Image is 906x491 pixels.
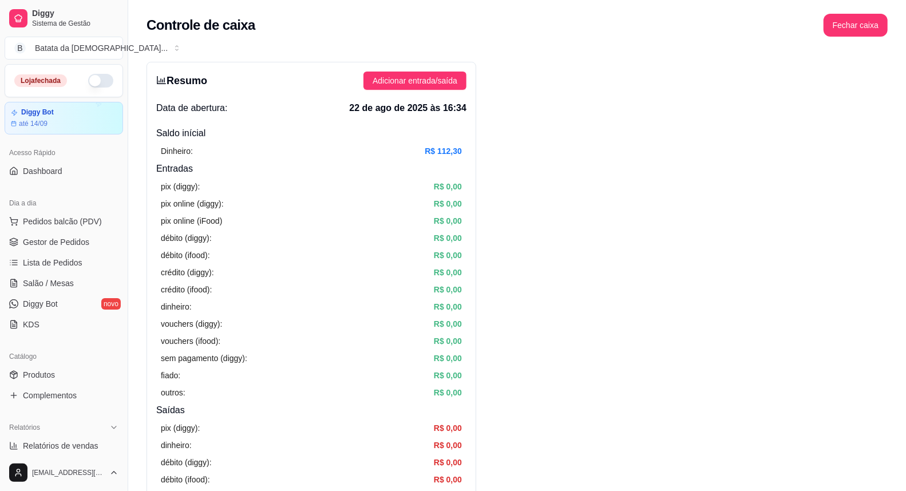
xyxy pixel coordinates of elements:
article: dinheiro: [161,300,192,313]
article: R$ 0,00 [434,473,462,486]
span: Relatórios [9,423,40,432]
article: R$ 0,00 [434,369,462,382]
article: R$ 0,00 [434,249,462,262]
article: fiado: [161,369,180,382]
span: KDS [23,319,39,330]
div: Batata da [DEMOGRAPHIC_DATA] ... [35,42,168,54]
span: Adicionar entrada/saída [373,74,457,87]
h4: Saídas [156,403,466,417]
article: pix (diggy): [161,180,200,193]
button: Fechar caixa [824,14,888,37]
span: Lista de Pedidos [23,257,82,268]
article: R$ 0,00 [434,283,462,296]
article: crédito (ifood): [161,283,212,296]
article: outros: [161,386,185,399]
button: [EMAIL_ADDRESS][DOMAIN_NAME] [5,459,123,486]
span: 22 de ago de 2025 às 16:34 [349,101,466,115]
button: Adicionar entrada/saída [363,72,466,90]
a: KDS [5,315,123,334]
div: Loja fechada [14,74,67,87]
article: R$ 0,00 [434,232,462,244]
article: Diggy Bot [21,108,54,117]
article: R$ 0,00 [434,266,462,279]
article: R$ 0,00 [434,197,462,210]
article: pix online (iFood) [161,215,222,227]
article: sem pagamento (diggy): [161,352,247,365]
h2: Controle de caixa [147,16,255,34]
article: até 14/09 [19,119,48,128]
article: débito (ifood): [161,473,210,486]
article: R$ 0,00 [434,335,462,347]
article: R$ 0,00 [434,439,462,452]
article: crédito (diggy): [161,266,214,279]
a: Diggy Botaté 14/09 [5,102,123,134]
button: Pedidos balcão (PDV) [5,212,123,231]
span: Relatórios de vendas [23,440,98,452]
button: Select a team [5,37,123,60]
article: R$ 0,00 [434,422,462,434]
a: Salão / Mesas [5,274,123,292]
span: bar-chart [156,75,167,85]
h4: Entradas [156,162,466,176]
span: Dashboard [23,165,62,177]
article: dinheiro: [161,439,192,452]
article: R$ 0,00 [434,180,462,193]
article: pix (diggy): [161,422,200,434]
div: Catálogo [5,347,123,366]
div: Acesso Rápido [5,144,123,162]
a: Produtos [5,366,123,384]
article: R$ 0,00 [434,318,462,330]
article: débito (ifood): [161,249,210,262]
span: Produtos [23,369,55,381]
a: DiggySistema de Gestão [5,5,123,32]
article: vouchers (diggy): [161,318,222,330]
a: Complementos [5,386,123,405]
span: Diggy [32,9,118,19]
article: R$ 112,30 [425,145,462,157]
span: [EMAIL_ADDRESS][DOMAIN_NAME] [32,468,105,477]
article: R$ 0,00 [434,215,462,227]
article: vouchers (ifood): [161,335,220,347]
div: Dia a dia [5,194,123,212]
article: débito (diggy): [161,456,212,469]
article: R$ 0,00 [434,300,462,313]
article: R$ 0,00 [434,456,462,469]
span: Diggy Bot [23,298,58,310]
span: Pedidos balcão (PDV) [23,216,102,227]
span: Sistema de Gestão [32,19,118,28]
article: R$ 0,00 [434,352,462,365]
a: Relatórios de vendas [5,437,123,455]
a: Diggy Botnovo [5,295,123,313]
a: Gestor de Pedidos [5,233,123,251]
span: Gestor de Pedidos [23,236,89,248]
article: Dinheiro: [161,145,193,157]
span: Complementos [23,390,77,401]
button: Alterar Status [88,74,113,88]
a: Lista de Pedidos [5,254,123,272]
span: Data de abertura: [156,101,228,115]
article: débito (diggy): [161,232,212,244]
span: B [14,42,26,54]
h3: Resumo [156,73,207,89]
h4: Saldo inícial [156,126,466,140]
article: pix online (diggy): [161,197,224,210]
article: R$ 0,00 [434,386,462,399]
a: Dashboard [5,162,123,180]
span: Salão / Mesas [23,278,74,289]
